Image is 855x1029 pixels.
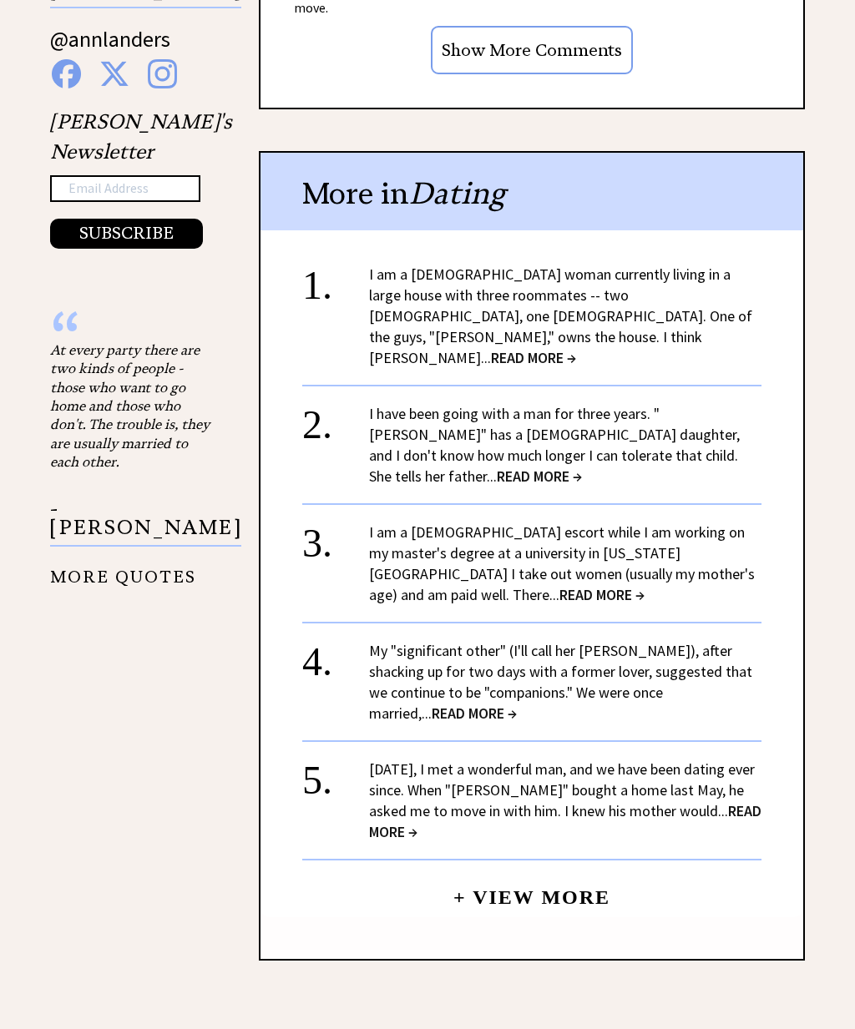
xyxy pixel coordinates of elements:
[261,153,803,230] div: More in
[369,801,761,841] span: READ MORE →
[50,324,217,340] div: “
[497,467,582,486] span: READ MORE →
[50,25,170,69] a: @annlanders
[302,640,369,671] div: 4.
[50,219,203,249] button: SUBSCRIBE
[369,265,752,367] a: I am a [DEMOGRAPHIC_DATA] woman currently living in a large house with three roommates -- two [DE...
[302,403,369,434] div: 2.
[302,759,369,789] div: 5.
[369,641,752,723] a: My "significant other" (I'll call her [PERSON_NAME]), after shacking up for two days with a forme...
[302,522,369,552] div: 3.
[148,59,177,88] img: instagram%20blue.png
[302,264,369,295] div: 1.
[50,554,196,587] a: MORE QUOTES
[431,26,633,74] input: Show More Comments
[50,500,241,547] p: - [PERSON_NAME]
[369,522,755,604] a: I am a [DEMOGRAPHIC_DATA] escort while I am working on my master's degree at a university in [US_...
[369,759,761,841] a: [DATE], I met a wonderful man, and we have been dating ever since. When "[PERSON_NAME]" bought a ...
[369,404,740,486] a: I have been going with a man for three years. "[PERSON_NAME]" has a [DEMOGRAPHIC_DATA] daughter, ...
[491,348,576,367] span: READ MORE →
[50,107,232,249] div: [PERSON_NAME]'s Newsletter
[559,585,645,604] span: READ MORE →
[453,872,610,908] a: + View More
[52,59,81,88] img: facebook%20blue.png
[99,59,129,88] img: x%20blue.png
[50,175,200,202] input: Email Address
[50,340,217,472] div: At every party there are two kinds of people - those who want to go home and those who don't. The...
[409,174,506,212] span: Dating
[432,704,517,723] span: READ MORE →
